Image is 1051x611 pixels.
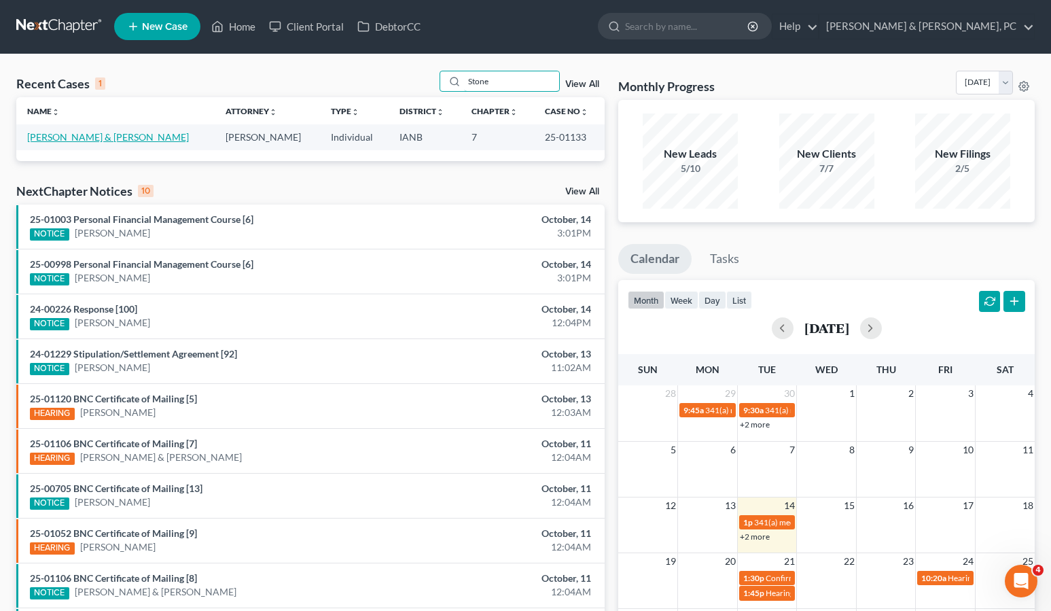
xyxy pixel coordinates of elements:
div: 5/10 [643,162,738,175]
div: October, 11 [413,437,591,451]
h2: [DATE] [804,321,849,335]
div: Recent Cases [16,75,105,92]
span: 1:30p [743,573,764,583]
a: [PERSON_NAME] [75,316,150,330]
span: 23 [902,553,915,570]
div: 2/5 [915,162,1010,175]
a: [PERSON_NAME] & [PERSON_NAME], PC [819,14,1034,39]
i: unfold_more [436,108,444,116]
span: 21 [783,553,796,570]
td: Individual [320,124,389,150]
a: +2 more [740,531,770,542]
span: 7 [788,442,796,458]
a: Client Portal [262,14,351,39]
td: 25-01133 [534,124,605,150]
span: 18 [1021,497,1035,514]
span: 341(a) meeting for [PERSON_NAME] [705,405,836,415]
div: 12:04PM [413,316,591,330]
span: 13 [724,497,737,514]
div: New Clients [779,146,874,162]
i: unfold_more [269,108,277,116]
a: [PERSON_NAME] [80,540,156,554]
div: 12:03AM [413,406,591,419]
a: 24-00226 Response [100] [30,303,137,315]
span: 8 [848,442,856,458]
a: [PERSON_NAME] & [PERSON_NAME] [27,131,189,143]
span: 15 [842,497,856,514]
span: Sat [997,364,1014,375]
div: HEARING [30,408,75,420]
a: Nameunfold_more [27,106,60,116]
a: Typeunfold_more [331,106,359,116]
i: unfold_more [52,108,60,116]
div: NOTICE [30,273,69,285]
a: [PERSON_NAME] [75,495,150,509]
a: Districtunfold_more [399,106,444,116]
button: day [698,291,726,309]
div: 12:04AM [413,495,591,509]
a: +2 more [740,419,770,430]
div: NextChapter Notices [16,183,154,199]
a: Help [772,14,818,39]
div: HEARING [30,542,75,555]
span: 4 [1027,385,1035,402]
i: unfold_more [510,108,518,116]
a: [PERSON_NAME] [75,271,150,285]
span: 1p [743,517,753,527]
input: Search by name... [464,71,559,91]
div: 11:02AM [413,361,591,374]
a: 25-01106 BNC Certificate of Mailing [8] [30,572,197,584]
a: View All [565,80,599,89]
span: Confirmation hearing for [PERSON_NAME] [766,573,920,583]
span: 9:45a [683,405,704,415]
a: Attorneyunfold_more [226,106,277,116]
a: [PERSON_NAME] [80,406,156,419]
div: 12:04AM [413,540,591,554]
div: October, 13 [413,347,591,361]
i: unfold_more [580,108,588,116]
a: 25-00998 Personal Financial Management Course [6] [30,258,253,270]
button: list [726,291,752,309]
a: DebtorCC [351,14,427,39]
span: 16 [902,497,915,514]
a: 25-00705 BNC Certificate of Mailing [13] [30,483,202,494]
span: 5 [669,442,677,458]
div: New Leads [643,146,738,162]
span: 9 [907,442,915,458]
span: Wed [815,364,838,375]
a: 25-01106 BNC Certificate of Mailing [7] [30,438,197,449]
a: [PERSON_NAME] [75,226,150,240]
a: Home [204,14,262,39]
div: 12:04AM [413,585,591,599]
div: 1 [95,77,105,90]
button: month [628,291,664,309]
a: View All [565,187,599,196]
div: October, 11 [413,527,591,540]
span: 22 [842,553,856,570]
h3: Monthly Progress [618,78,715,94]
span: 10 [961,442,975,458]
span: 11 [1021,442,1035,458]
span: 24 [961,553,975,570]
span: 29 [724,385,737,402]
a: Tasks [698,244,751,274]
span: 19 [664,553,677,570]
a: Chapterunfold_more [471,106,518,116]
a: [PERSON_NAME] [75,361,150,374]
input: Search by name... [625,14,749,39]
a: 25-01052 BNC Certificate of Mailing [9] [30,527,197,539]
a: 25-01120 BNC Certificate of Mailing [5] [30,393,197,404]
div: HEARING [30,453,75,465]
a: [PERSON_NAME] & [PERSON_NAME] [75,585,236,599]
div: October, 13 [413,392,591,406]
a: Calendar [618,244,692,274]
a: 24-01229 Stipulation/Settlement Agreement [92] [30,348,237,360]
span: Thu [876,364,896,375]
span: 20 [724,553,737,570]
span: 10:20a [921,573,946,583]
div: NOTICE [30,228,69,241]
div: 12:04AM [413,451,591,464]
a: [PERSON_NAME] & [PERSON_NAME] [80,451,242,464]
div: October, 11 [413,572,591,585]
span: 2 [907,385,915,402]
